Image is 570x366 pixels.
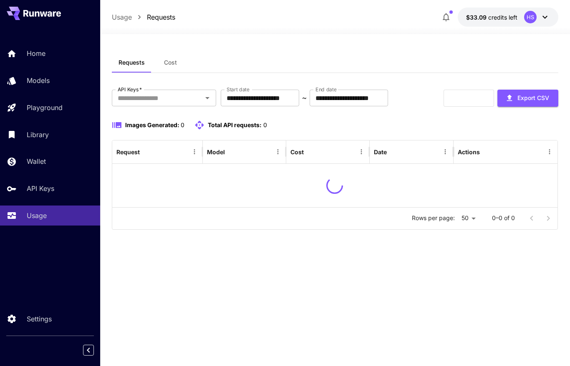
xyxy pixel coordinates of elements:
button: $33.08878HS [458,8,558,27]
p: Wallet [27,156,46,166]
button: Menu [272,146,284,158]
div: 50 [458,212,479,224]
button: Open [202,92,213,104]
p: Library [27,130,49,140]
span: 0 [263,121,267,128]
p: 0–0 of 0 [492,214,515,222]
button: Sort [305,146,316,158]
span: Cost [164,59,177,66]
button: Collapse sidebar [83,345,94,356]
div: $33.08878 [466,13,517,22]
button: Sort [226,146,237,158]
span: Requests [119,59,145,66]
div: Request [116,148,140,155]
button: Menu [544,146,555,158]
nav: breadcrumb [112,12,175,22]
span: Images Generated: [125,121,179,128]
span: $33.09 [466,14,488,21]
p: API Keys [27,183,54,193]
span: 0 [181,121,184,128]
div: Model [207,148,225,155]
div: Collapse sidebar [89,343,100,358]
p: ~ [302,93,307,103]
button: Menu [189,146,200,158]
button: Sort [388,146,399,158]
span: credits left [488,14,517,21]
div: Date [374,148,387,155]
p: Usage [27,211,47,221]
p: Models [27,75,50,85]
button: Export CSV [497,90,558,107]
label: API Keys [118,86,142,93]
button: Sort [141,146,152,158]
label: Start date [227,86,250,93]
p: Playground [27,103,63,113]
div: HS [524,11,537,23]
p: Home [27,48,45,58]
label: End date [315,86,336,93]
a: Requests [147,12,175,22]
a: Usage [112,12,132,22]
p: Settings [27,314,52,324]
p: Rows per page: [412,214,455,222]
div: Actions [458,148,480,155]
div: Cost [290,148,304,155]
span: Total API requests: [208,121,262,128]
button: Menu [356,146,367,158]
button: Menu [439,146,451,158]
